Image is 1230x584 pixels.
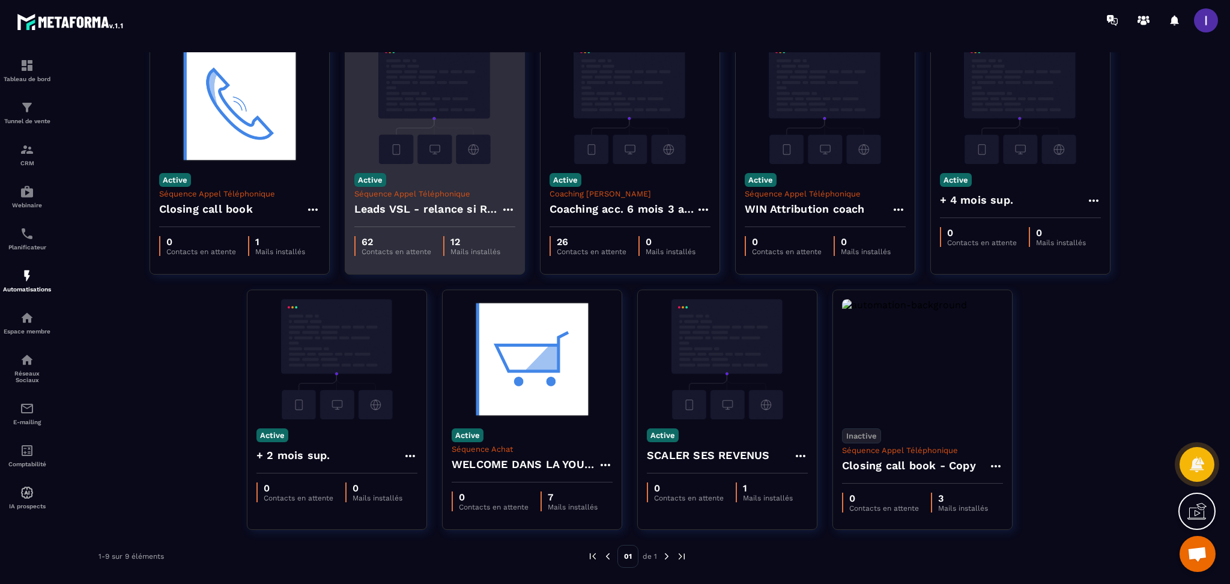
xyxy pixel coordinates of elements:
[3,118,51,124] p: Tunnel de vente
[654,494,724,502] p: Contacts en attente
[647,447,770,464] h4: SCALER SES REVENUS
[842,299,1003,419] img: automation-background
[159,173,191,187] p: Active
[617,545,638,568] p: 01
[459,503,529,511] p: Contacts en attente
[557,236,626,248] p: 26
[452,428,483,442] p: Active
[459,491,529,503] p: 0
[20,401,34,416] img: email
[3,175,51,217] a: automationsautomationsWebinaire
[159,189,320,198] p: Séquence Appel Téléphonique
[3,76,51,82] p: Tableau de bord
[661,551,672,562] img: next
[654,482,724,494] p: 0
[602,551,613,562] img: prev
[550,189,710,198] p: Coaching [PERSON_NAME]
[354,201,501,217] h4: Leads VSL - relance si RDV non pris
[20,227,34,241] img: scheduler
[20,58,34,73] img: formation
[20,100,34,115] img: formation
[255,248,305,256] p: Mails installés
[647,428,679,442] p: Active
[354,44,515,164] img: automation-background
[166,248,236,256] p: Contacts en attente
[362,248,431,256] p: Contacts en attente
[938,493,988,504] p: 3
[743,482,793,494] p: 1
[450,248,500,256] p: Mails installés
[354,173,386,187] p: Active
[745,189,906,198] p: Séquence Appel Téléphonique
[20,184,34,199] img: automations
[3,461,51,467] p: Comptabilité
[752,248,822,256] p: Contacts en attente
[643,552,657,561] p: de 1
[743,494,793,502] p: Mails installés
[452,456,598,473] h4: WELCOME DANS LA YOUGC ACADEMY
[3,328,51,335] p: Espace membre
[362,236,431,248] p: 62
[940,192,1014,208] h4: + 4 mois sup.
[1180,536,1216,572] a: Ouvrir le chat
[256,299,417,419] img: automation-background
[452,299,613,419] img: automation-background
[20,443,34,458] img: accountant
[1036,239,1086,247] p: Mails installés
[3,202,51,208] p: Webinaire
[745,44,906,164] img: automation-background
[3,302,51,344] a: automationsautomationsEspace membre
[849,493,919,504] p: 0
[745,173,777,187] p: Active
[3,370,51,383] p: Réseaux Sociaux
[947,227,1017,239] p: 0
[256,447,330,464] h4: + 2 mois sup.
[3,419,51,425] p: E-mailing
[940,44,1101,164] img: automation-background
[938,504,988,513] p: Mails installés
[548,503,598,511] p: Mails installés
[353,494,402,502] p: Mails installés
[166,236,236,248] p: 0
[646,236,695,248] p: 0
[550,201,696,217] h4: Coaching acc. 6 mois 3 appels
[940,173,972,187] p: Active
[550,44,710,164] img: automation-background
[3,133,51,175] a: formationformationCRM
[646,248,695,256] p: Mails installés
[587,551,598,562] img: prev
[450,236,500,248] p: 12
[3,344,51,392] a: social-networksocial-networkRéseaux Sociaux
[745,201,865,217] h4: WIN Attribution coach
[3,217,51,260] a: schedulerschedulerPlanificateur
[3,244,51,251] p: Planificateur
[354,189,515,198] p: Séquence Appel Téléphonique
[548,491,598,503] p: 7
[17,11,125,32] img: logo
[842,457,976,474] h4: Closing call book - Copy
[159,201,253,217] h4: Closing call book
[849,504,919,513] p: Contacts en attente
[264,482,333,494] p: 0
[3,91,51,133] a: formationformationTunnel de vente
[842,428,881,443] p: Inactive
[842,446,1003,455] p: Séquence Appel Téléphonique
[557,248,626,256] p: Contacts en attente
[3,160,51,166] p: CRM
[947,239,1017,247] p: Contacts en attente
[752,236,822,248] p: 0
[676,551,687,562] img: next
[256,428,288,442] p: Active
[3,392,51,434] a: emailemailE-mailing
[1036,227,1086,239] p: 0
[841,248,891,256] p: Mails installés
[3,286,51,293] p: Automatisations
[3,49,51,91] a: formationformationTableau de bord
[98,552,164,561] p: 1-9 sur 9 éléments
[647,299,808,419] img: automation-background
[20,269,34,283] img: automations
[159,44,320,164] img: automation-background
[20,353,34,367] img: social-network
[353,482,402,494] p: 0
[550,173,581,187] p: Active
